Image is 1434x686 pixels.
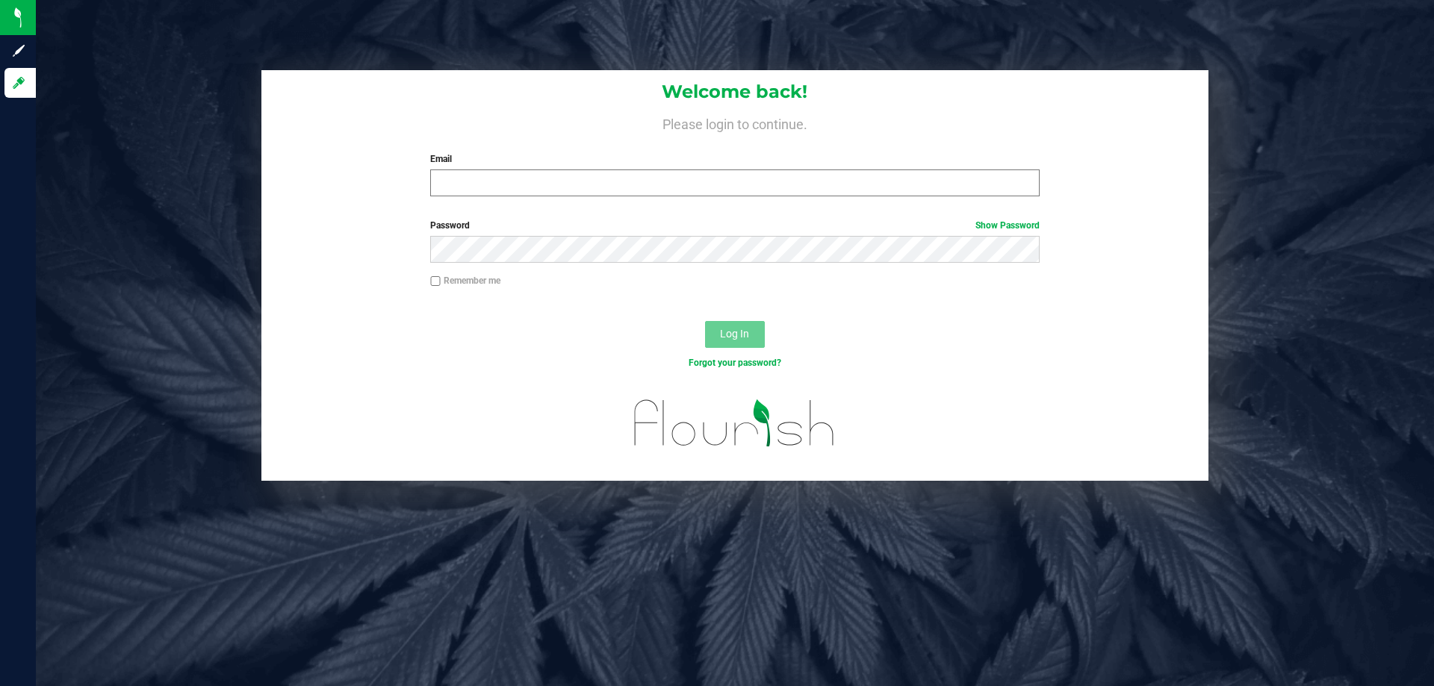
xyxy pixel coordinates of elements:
[261,113,1208,131] h4: Please login to continue.
[430,274,500,287] label: Remember me
[430,220,470,231] span: Password
[720,328,749,340] span: Log In
[689,358,781,368] a: Forgot your password?
[705,321,765,348] button: Log In
[975,220,1040,231] a: Show Password
[616,385,853,461] img: flourish_logo.svg
[11,75,26,90] inline-svg: Log in
[261,82,1208,102] h1: Welcome back!
[11,43,26,58] inline-svg: Sign up
[430,276,441,287] input: Remember me
[430,152,1039,166] label: Email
